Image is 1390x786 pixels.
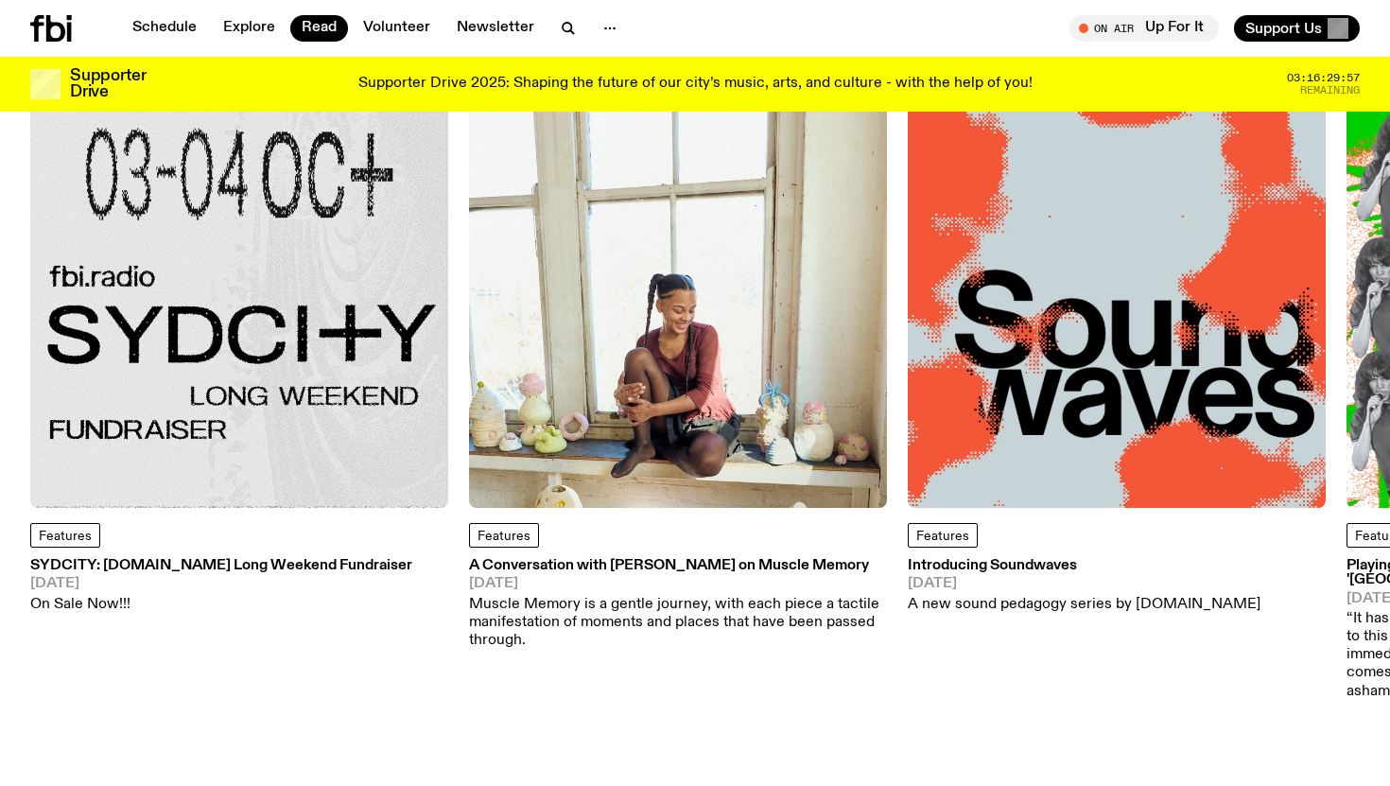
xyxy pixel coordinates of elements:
a: Features [30,523,100,548]
a: Volunteer [352,15,442,42]
span: Support Us [1245,20,1322,37]
a: Read [290,15,348,42]
p: A new sound pedagogy series by [DOMAIN_NAME] [908,596,1260,614]
span: [DATE] [469,577,887,591]
span: [DATE] [30,577,412,591]
a: A Conversation with [PERSON_NAME] on Muscle Memory[DATE]Muscle Memory is a gentle journey, with e... [469,559,887,650]
span: Features [478,530,530,543]
img: The text Sound waves, with one word stacked upon another, in black text on a bluish-gray backgrou... [908,90,1326,508]
h3: A Conversation with [PERSON_NAME] on Muscle Memory [469,559,887,573]
h3: Supporter Drive [70,68,146,100]
span: Features [916,530,969,543]
p: Muscle Memory is a gentle journey, with each piece a tactile manifestation of moments and places ... [469,596,887,651]
span: Features [39,530,92,543]
a: Explore [212,15,287,42]
a: SYDCITY: [DOMAIN_NAME] Long Weekend Fundraiser[DATE]On Sale Now!!! [30,559,412,614]
p: Supporter Drive 2025: Shaping the future of our city’s music, arts, and culture - with the help o... [358,76,1033,93]
span: [DATE] [908,577,1260,591]
span: Remaining [1300,85,1360,96]
button: Support Us [1234,15,1360,42]
p: On Sale Now!!! [30,596,412,614]
a: Schedule [121,15,208,42]
h3: Introducing Soundwaves [908,559,1260,573]
a: Newsletter [445,15,546,42]
img: Black text on gray background. Reading top to bottom: 03-04 OCT. fbi.radio SYDCITY LONG WEEKEND F... [30,90,448,508]
a: Features [469,523,539,548]
a: Introducing Soundwaves[DATE]A new sound pedagogy series by [DOMAIN_NAME] [908,559,1260,614]
span: 03:16:29:57 [1287,73,1360,83]
a: Features [908,523,978,548]
h3: SYDCITY: [DOMAIN_NAME] Long Weekend Fundraiser [30,559,412,573]
button: On AirUp For It [1069,15,1219,42]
